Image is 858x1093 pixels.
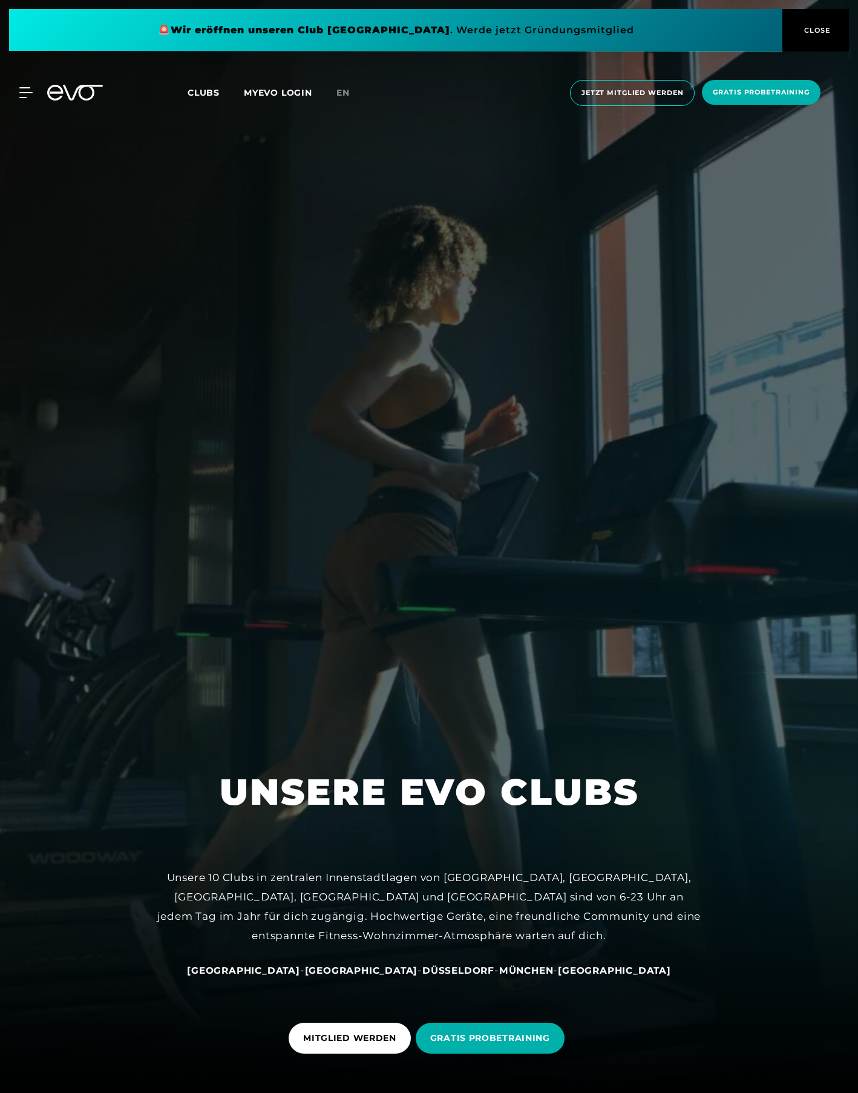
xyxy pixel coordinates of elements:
[566,80,698,106] a: Jetzt Mitglied werden
[581,88,683,98] span: Jetzt Mitglied werden
[244,87,312,98] a: MYEVO LOGIN
[157,868,701,946] div: Unsere 10 Clubs in zentralen Innenstadtlagen von [GEOGRAPHIC_DATA], [GEOGRAPHIC_DATA], [GEOGRAPHI...
[157,960,701,980] div: - - - -
[499,964,554,976] a: München
[801,25,831,36] span: CLOSE
[430,1032,550,1045] span: GRATIS PROBETRAINING
[336,87,350,98] span: en
[558,964,671,976] a: [GEOGRAPHIC_DATA]
[188,87,220,98] span: Clubs
[220,768,639,816] h1: UNSERE EVO CLUBS
[188,87,244,98] a: Clubs
[305,964,418,976] a: [GEOGRAPHIC_DATA]
[698,80,824,106] a: Gratis Probetraining
[303,1032,396,1045] span: MITGLIED WERDEN
[422,964,494,976] a: Düsseldorf
[187,964,300,976] a: [GEOGRAPHIC_DATA]
[289,1014,416,1063] a: MITGLIED WERDEN
[713,87,810,97] span: Gratis Probetraining
[782,9,849,51] button: CLOSE
[416,1014,569,1063] a: GRATIS PROBETRAINING
[336,86,364,100] a: en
